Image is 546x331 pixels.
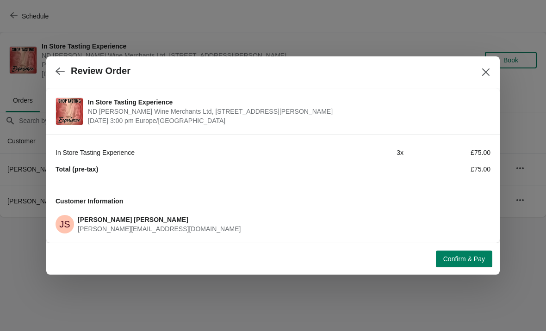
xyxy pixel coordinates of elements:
div: 3 x [316,148,403,157]
strong: Total (pre-tax) [56,165,98,173]
span: [PERSON_NAME][EMAIL_ADDRESS][DOMAIN_NAME] [78,225,241,233]
span: Customer Information [56,197,123,205]
span: In Store Tasting Experience [88,98,486,107]
span: Judith [56,215,74,233]
button: Confirm & Pay [436,251,492,267]
span: Confirm & Pay [443,255,485,263]
h2: Review Order [71,66,130,76]
span: ND [PERSON_NAME] Wine Merchants Ltd, [STREET_ADDRESS][PERSON_NAME] [88,107,486,116]
text: JS [59,219,70,229]
button: Close [478,64,494,80]
span: [DATE] 3:00 pm Europe/[GEOGRAPHIC_DATA] [88,116,486,125]
img: In Store Tasting Experience | ND John Wine Merchants Ltd, 90 Walter Road, Swansea SA1 4QF, UK | N... [56,98,83,125]
div: In Store Tasting Experience [56,148,316,157]
div: £75.00 [403,165,490,174]
div: £75.00 [403,148,490,157]
span: [PERSON_NAME] [PERSON_NAME] [78,216,188,223]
